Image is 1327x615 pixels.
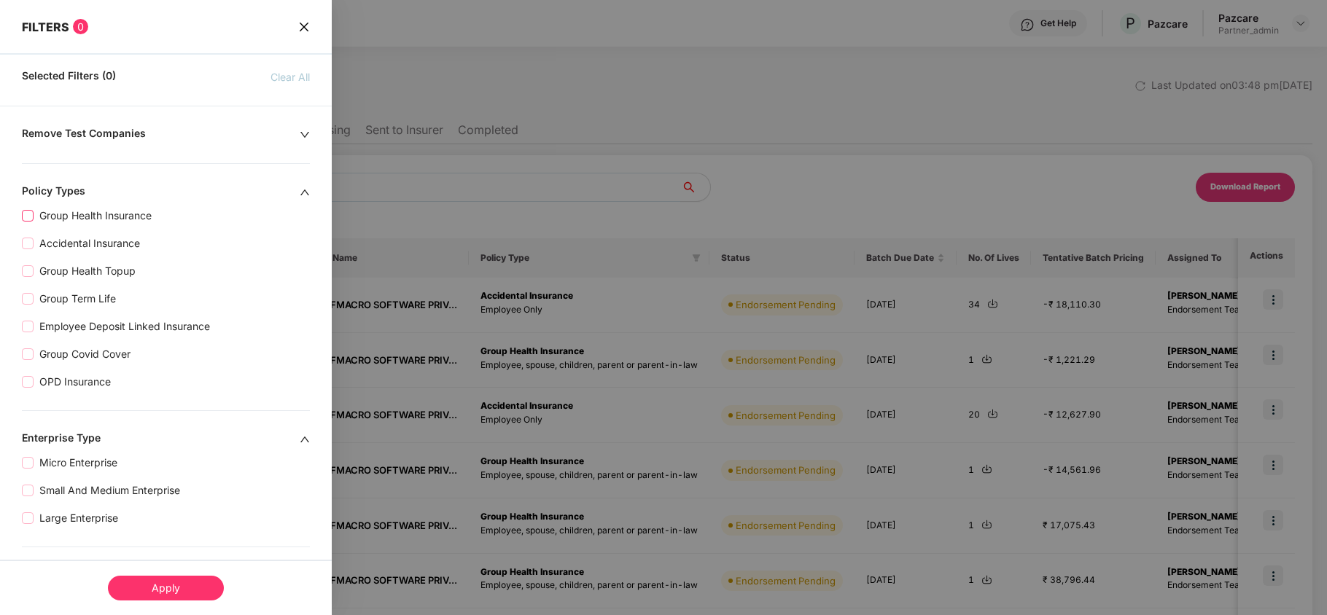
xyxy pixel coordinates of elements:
span: OPD Insurance [34,374,117,390]
span: Micro Enterprise [34,455,123,471]
span: Large Enterprise [34,510,124,526]
div: Policy Types [22,184,300,200]
span: up [300,434,310,444]
span: Accidental Insurance [34,235,146,251]
span: up [300,187,310,197]
span: Group Health Insurance [34,208,157,224]
div: Enterprise Type [22,431,300,447]
span: down [300,130,310,140]
div: Remove Test Companies [22,127,300,143]
span: FILTERS [22,20,69,34]
div: Apply [108,576,224,600]
span: close [298,19,310,34]
span: Group Covid Cover [34,346,136,362]
span: Clear All [271,69,310,85]
span: Group Health Topup [34,263,141,279]
span: Selected Filters (0) [22,69,116,85]
span: 0 [73,19,88,34]
span: Group Term Life [34,291,122,307]
span: Small And Medium Enterprise [34,482,186,498]
span: Employee Deposit Linked Insurance [34,318,216,334]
